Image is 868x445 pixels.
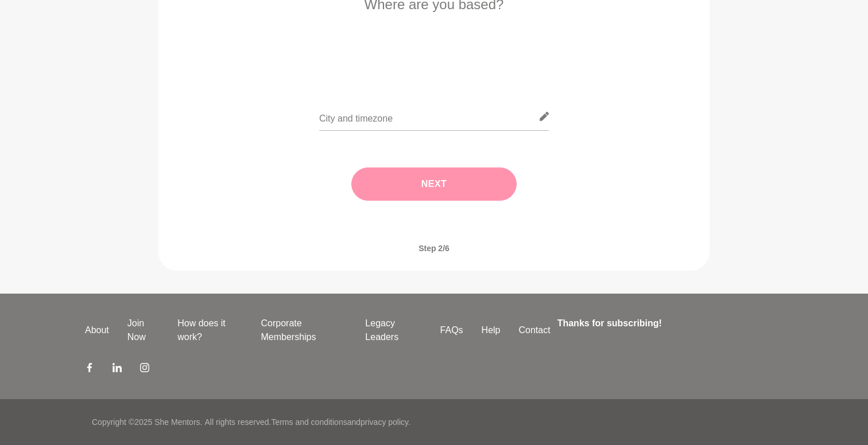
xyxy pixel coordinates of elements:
[472,323,510,337] a: Help
[204,416,410,428] p: All rights reserved. and .
[85,362,94,376] a: Facebook
[431,323,472,337] a: FAQs
[113,362,122,376] a: LinkedIn
[361,417,408,427] a: privacy policy
[76,323,118,337] a: About
[510,323,560,337] a: Contact
[92,416,202,428] p: Copyright © 2025 She Mentors .
[319,103,549,131] input: City and timezone
[557,317,776,330] h4: Thanks for subscribing!
[271,417,347,427] a: Terms and conditions
[118,317,168,344] a: Join Now
[405,231,463,266] span: Step 2/6
[140,362,149,376] a: Instagram
[356,317,431,344] a: Legacy Leaders
[251,317,356,344] a: Corporate Memberships
[168,317,251,344] a: How does it work?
